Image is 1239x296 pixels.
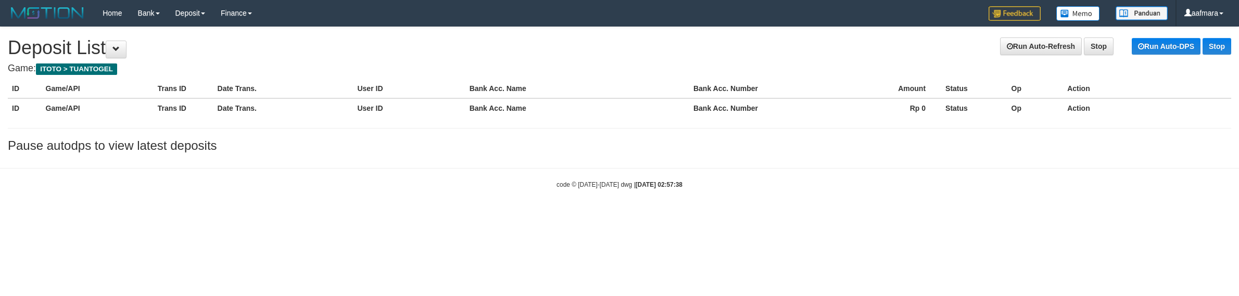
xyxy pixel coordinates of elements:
[8,37,1231,58] h1: Deposit List
[1007,79,1064,98] th: Op
[213,98,353,118] th: Date Trans.
[1203,38,1231,55] a: Stop
[154,98,213,118] th: Trans ID
[829,79,941,98] th: Amount
[1116,6,1168,20] img: panduan.png
[465,79,689,98] th: Bank Acc. Name
[1063,79,1231,98] th: Action
[1000,37,1082,55] a: Run Auto-Refresh
[154,79,213,98] th: Trans ID
[8,98,42,118] th: ID
[36,63,117,75] span: ITOTO > TUANTOGEL
[8,79,42,98] th: ID
[689,98,829,118] th: Bank Acc. Number
[689,79,829,98] th: Bank Acc. Number
[213,79,353,98] th: Date Trans.
[1056,6,1100,21] img: Button%20Memo.svg
[8,63,1231,74] h4: Game:
[829,98,941,118] th: Rp 0
[42,79,154,98] th: Game/API
[1007,98,1064,118] th: Op
[1084,37,1114,55] a: Stop
[557,181,682,188] small: code © [DATE]-[DATE] dwg |
[941,79,1007,98] th: Status
[8,5,87,21] img: MOTION_logo.png
[42,98,154,118] th: Game/API
[353,79,465,98] th: User ID
[941,98,1007,118] th: Status
[1132,38,1200,55] a: Run Auto-DPS
[1063,98,1231,118] th: Action
[8,139,1231,152] h3: Pause autodps to view latest deposits
[465,98,689,118] th: Bank Acc. Name
[989,6,1041,21] img: Feedback.jpg
[353,98,465,118] th: User ID
[636,181,682,188] strong: [DATE] 02:57:38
